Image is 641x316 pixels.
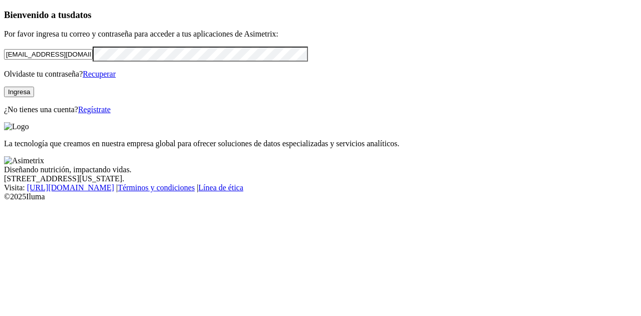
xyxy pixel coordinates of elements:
[27,183,114,192] a: [URL][DOMAIN_NAME]
[4,192,637,201] div: © 2025 Iluma
[4,70,637,79] p: Olvidaste tu contraseña?
[4,183,637,192] div: Visita : | |
[4,10,637,21] h3: Bienvenido a tus
[4,165,637,174] div: Diseñando nutrición, impactando vidas.
[4,174,637,183] div: [STREET_ADDRESS][US_STATE].
[4,139,637,148] p: La tecnología que creamos en nuestra empresa global para ofrecer soluciones de datos especializad...
[118,183,195,192] a: Términos y condiciones
[4,105,637,114] p: ¿No tienes una cuenta?
[4,87,34,97] button: Ingresa
[4,156,44,165] img: Asimetrix
[78,105,111,114] a: Regístrate
[83,70,116,78] a: Recuperar
[70,10,92,20] span: datos
[4,122,29,131] img: Logo
[4,49,93,60] input: Tu correo
[198,183,243,192] a: Línea de ética
[4,30,637,39] p: Por favor ingresa tu correo y contraseña para acceder a tus aplicaciones de Asimetrix:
